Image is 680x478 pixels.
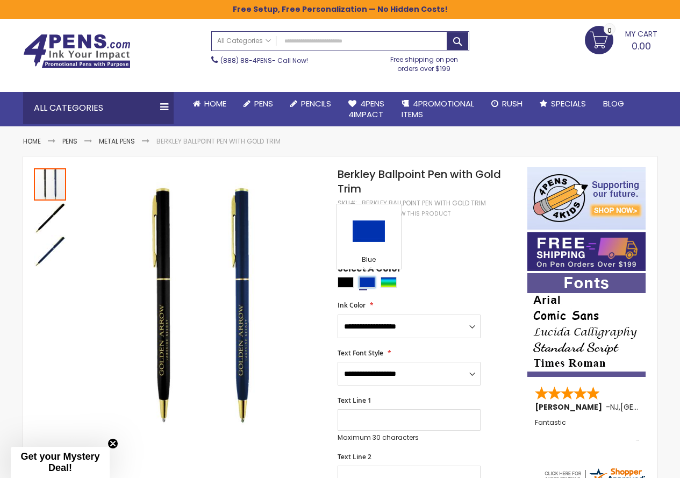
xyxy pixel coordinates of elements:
[348,98,384,120] span: 4Pens 4impact
[78,183,324,429] img: Berkley Ballpoint Pen with Gold Trim
[34,201,67,234] div: Berkley Ballpoint Pen with Gold Trim
[108,438,118,449] button: Close teaser
[217,37,271,45] span: All Categories
[359,277,375,288] div: Blue
[338,433,481,442] p: Maximum 30 characters
[338,263,401,277] span: Select A Color
[34,167,67,201] div: Berkley Ballpoint Pen with Gold Trim
[393,92,483,127] a: 4PROMOTIONALITEMS
[23,34,131,68] img: 4Pens Custom Pens and Promotional Products
[585,26,657,53] a: 0.00 0
[235,92,282,116] a: Pens
[381,277,397,288] div: Assorted
[23,137,41,146] a: Home
[338,452,371,461] span: Text Line 2
[339,255,398,266] div: Blue
[632,39,651,53] span: 0.00
[595,92,633,116] a: Blog
[610,402,619,412] span: NJ
[402,98,474,120] span: 4PROMOTIONAL ITEMS
[379,51,469,73] div: Free shipping on pen orders over $199
[20,451,99,473] span: Get your Mystery Deal!
[362,199,486,208] div: Berkley Ballpoint Pen with Gold Trim
[535,402,606,412] span: [PERSON_NAME]
[551,98,586,109] span: Specials
[204,98,226,109] span: Home
[502,98,522,109] span: Rush
[607,25,612,35] span: 0
[34,234,66,267] div: Berkley Ballpoint Pen with Gold Trim
[254,98,273,109] span: Pens
[483,92,531,116] a: Rush
[338,167,501,196] span: Berkley Ballpoint Pen with Gold Trim
[338,396,371,405] span: Text Line 1
[591,449,680,478] iframe: Google Customer Reviews
[11,447,110,478] div: Get your Mystery Deal!Close teaser
[338,198,357,208] strong: SKU
[338,348,383,358] span: Text Font Style
[212,32,276,49] a: All Categories
[184,92,235,116] a: Home
[62,137,77,146] a: Pens
[301,98,331,109] span: Pencils
[34,202,66,234] img: Berkley Ballpoint Pen with Gold Trim
[527,167,646,230] img: 4pens 4 kids
[338,277,354,288] div: Black
[527,273,646,377] img: font-personalization-examples
[99,137,135,146] a: Metal Pens
[34,235,66,267] img: Berkley Ballpoint Pen with Gold Trim
[23,92,174,124] div: All Categories
[603,98,624,109] span: Blog
[220,56,272,65] a: (888) 88-4PENS
[282,92,340,116] a: Pencils
[340,92,393,127] a: 4Pens4impact
[338,301,366,310] span: Ink Color
[535,419,639,442] div: Fantastic
[220,56,308,65] span: - Call Now!
[531,92,595,116] a: Specials
[156,137,281,146] li: Berkley Ballpoint Pen with Gold Trim
[527,232,646,271] img: Free shipping on orders over $199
